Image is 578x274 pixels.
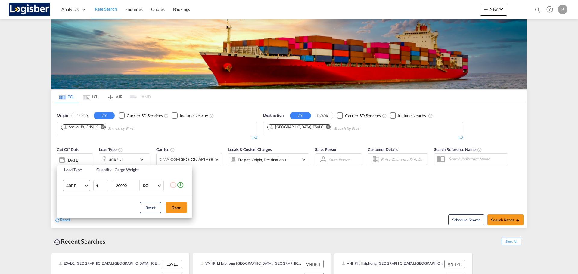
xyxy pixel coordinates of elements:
[57,165,93,174] th: Load Type
[177,181,184,189] md-icon: icon-plus-circle-outline
[63,180,90,191] md-select: Choose: 40RE
[93,180,108,191] input: Qty
[115,180,139,191] input: Enter Weight
[115,167,166,172] div: Cargo Weight
[166,202,187,213] button: Done
[143,183,148,188] div: KG
[169,181,177,189] md-icon: icon-minus-circle-outline
[93,165,111,174] th: Quantity
[66,183,84,189] span: 40RE
[140,202,161,213] button: Reset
